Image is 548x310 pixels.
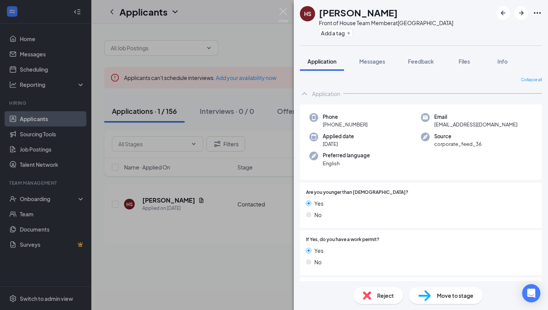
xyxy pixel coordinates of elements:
[319,29,353,37] button: PlusAdd a tag
[499,8,508,18] svg: ArrowLeftNew
[359,58,385,65] span: Messages
[517,8,526,18] svg: ArrowRight
[314,258,322,266] span: No
[304,10,311,18] div: HS
[323,140,354,148] span: [DATE]
[496,6,510,20] button: ArrowLeftNew
[434,140,482,148] span: corporate_feed_36
[434,133,482,140] span: Source
[314,211,322,219] span: No
[314,246,323,255] span: Yes
[497,58,508,65] span: Info
[346,31,351,35] svg: Plus
[319,6,398,19] h1: [PERSON_NAME]
[437,291,473,300] span: Move to stage
[434,113,518,121] span: Email
[307,58,336,65] span: Application
[306,189,408,196] span: Are you younger than [DEMOGRAPHIC_DATA]?
[515,6,528,20] button: ArrowRight
[319,19,453,27] div: Front of House Team Member at [GEOGRAPHIC_DATA]
[521,77,542,83] span: Collapse all
[323,160,370,167] span: English
[533,8,542,18] svg: Ellipses
[323,121,368,128] span: [PHONE_NUMBER]
[314,199,323,208] span: Yes
[522,284,540,302] div: Open Intercom Messenger
[323,152,370,159] span: Preferred language
[377,291,394,300] span: Reject
[306,236,379,243] span: If Yes, do you have a work permit?
[312,90,340,97] div: Application
[408,58,434,65] span: Feedback
[323,113,368,121] span: Phone
[459,58,470,65] span: Files
[323,133,354,140] span: Applied date
[300,89,309,98] svg: ChevronUp
[434,121,518,128] span: [EMAIL_ADDRESS][DOMAIN_NAME]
